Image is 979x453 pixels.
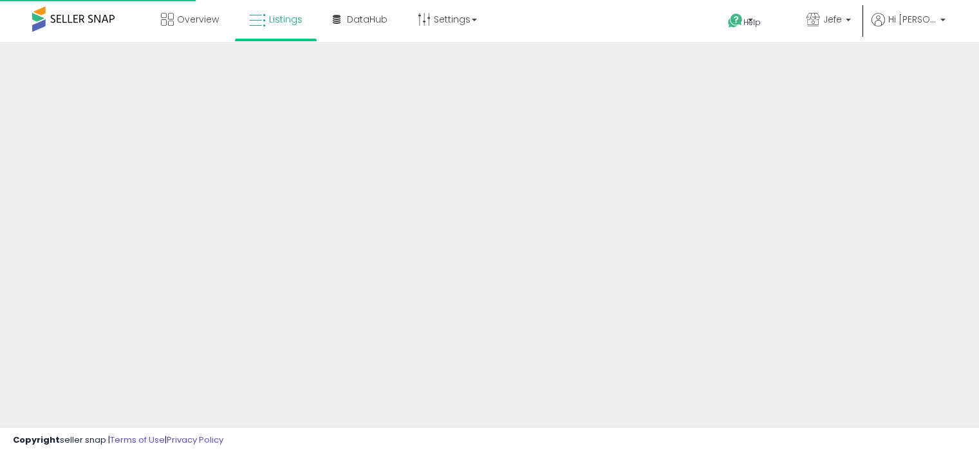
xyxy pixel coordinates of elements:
a: Privacy Policy [167,434,223,446]
span: Overview [177,13,219,26]
a: Help [718,3,786,42]
span: Jefe [823,13,842,26]
i: Get Help [727,13,743,29]
span: Hi [PERSON_NAME] [888,13,937,26]
span: DataHub [347,13,387,26]
strong: Copyright [13,434,60,446]
span: Help [743,17,761,28]
a: Terms of Use [110,434,165,446]
div: seller snap | | [13,434,223,447]
span: Listings [269,13,303,26]
a: Hi [PERSON_NAME] [872,13,946,42]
